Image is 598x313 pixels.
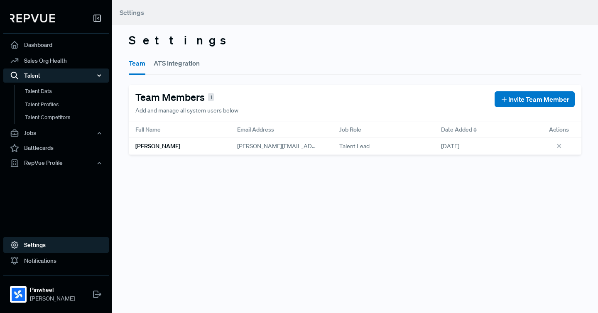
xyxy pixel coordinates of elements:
[129,33,581,47] h3: Settings
[135,91,205,103] h4: Team Members
[15,85,120,98] a: Talent Data
[3,275,109,306] a: PinwheelPinwheel[PERSON_NAME]
[30,286,75,294] strong: Pinwheel
[3,37,109,53] a: Dashboard
[3,156,109,170] button: RepVue Profile
[434,138,536,155] div: [DATE]
[30,294,75,303] span: [PERSON_NAME]
[508,94,569,104] span: Invite Team Member
[495,91,575,107] button: Invite Team Member
[237,125,274,134] span: Email Address
[15,98,120,111] a: Talent Profiles
[135,143,180,150] h6: [PERSON_NAME]
[441,125,472,134] span: Date Added
[208,93,214,102] span: 1
[15,111,120,124] a: Talent Competitors
[237,142,422,150] span: [PERSON_NAME][EMAIL_ADDRESS][PERSON_NAME][DOMAIN_NAME]
[339,142,370,151] span: Talent Lead
[434,122,536,138] div: Toggle SortBy
[12,288,25,301] img: Pinwheel
[129,51,145,75] button: Team
[549,125,569,134] span: Actions
[3,53,109,68] a: Sales Org Health
[10,14,55,22] img: RepVue
[135,125,161,134] span: Full Name
[135,106,238,115] p: Add and manage all system users below
[3,237,109,253] a: Settings
[339,125,361,134] span: Job Role
[3,140,109,156] a: Battlecards
[3,68,109,83] button: Talent
[3,126,109,140] button: Jobs
[3,253,109,269] a: Notifications
[154,51,200,75] button: ATS Integration
[120,8,144,17] span: Settings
